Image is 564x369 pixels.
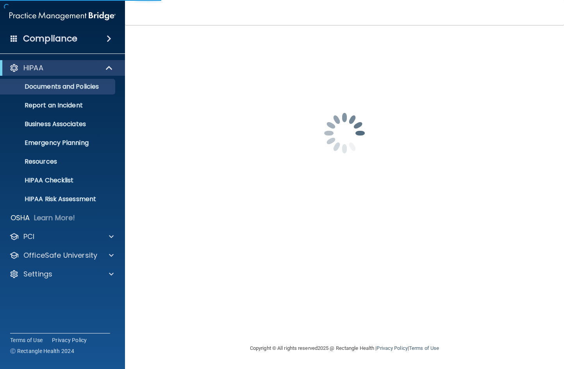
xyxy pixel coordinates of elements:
[34,213,75,223] p: Learn More!
[5,195,112,203] p: HIPAA Risk Assessment
[9,251,114,260] a: OfficeSafe University
[23,33,77,44] h4: Compliance
[9,8,116,24] img: PMB logo
[5,102,112,109] p: Report an Incident
[5,120,112,128] p: Business Associates
[9,63,113,73] a: HIPAA
[5,139,112,147] p: Emergency Planning
[5,158,112,166] p: Resources
[11,213,30,223] p: OSHA
[202,336,487,361] div: Copyright © All rights reserved 2025 @ Rectangle Health | |
[23,251,97,260] p: OfficeSafe University
[9,269,114,279] a: Settings
[10,336,43,344] a: Terms of Use
[23,269,52,279] p: Settings
[305,94,384,172] img: spinner.e123f6fc.gif
[23,232,34,241] p: PCI
[52,336,87,344] a: Privacy Policy
[10,347,74,355] span: Ⓒ Rectangle Health 2024
[9,232,114,241] a: PCI
[5,83,112,91] p: Documents and Policies
[5,176,112,184] p: HIPAA Checklist
[23,63,43,73] p: HIPAA
[377,345,407,351] a: Privacy Policy
[409,345,439,351] a: Terms of Use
